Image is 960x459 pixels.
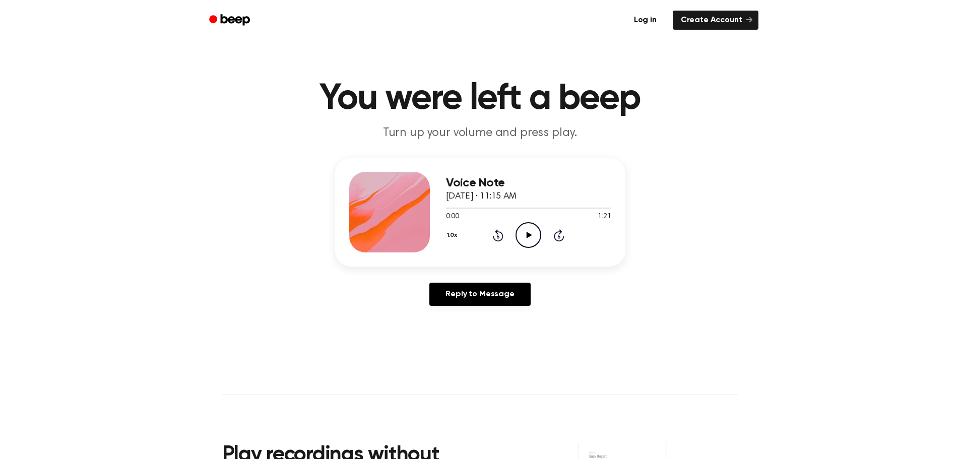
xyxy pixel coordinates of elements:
a: Beep [202,11,259,30]
button: 1.0x [446,227,461,244]
p: Turn up your volume and press play. [287,125,674,142]
a: Create Account [673,11,758,30]
h1: You were left a beep [222,81,738,117]
a: Reply to Message [429,283,530,306]
span: [DATE] · 11:15 AM [446,192,517,201]
h3: Voice Note [446,176,611,190]
span: 0:00 [446,212,459,222]
span: 1:21 [598,212,611,222]
a: Log in [624,9,667,32]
